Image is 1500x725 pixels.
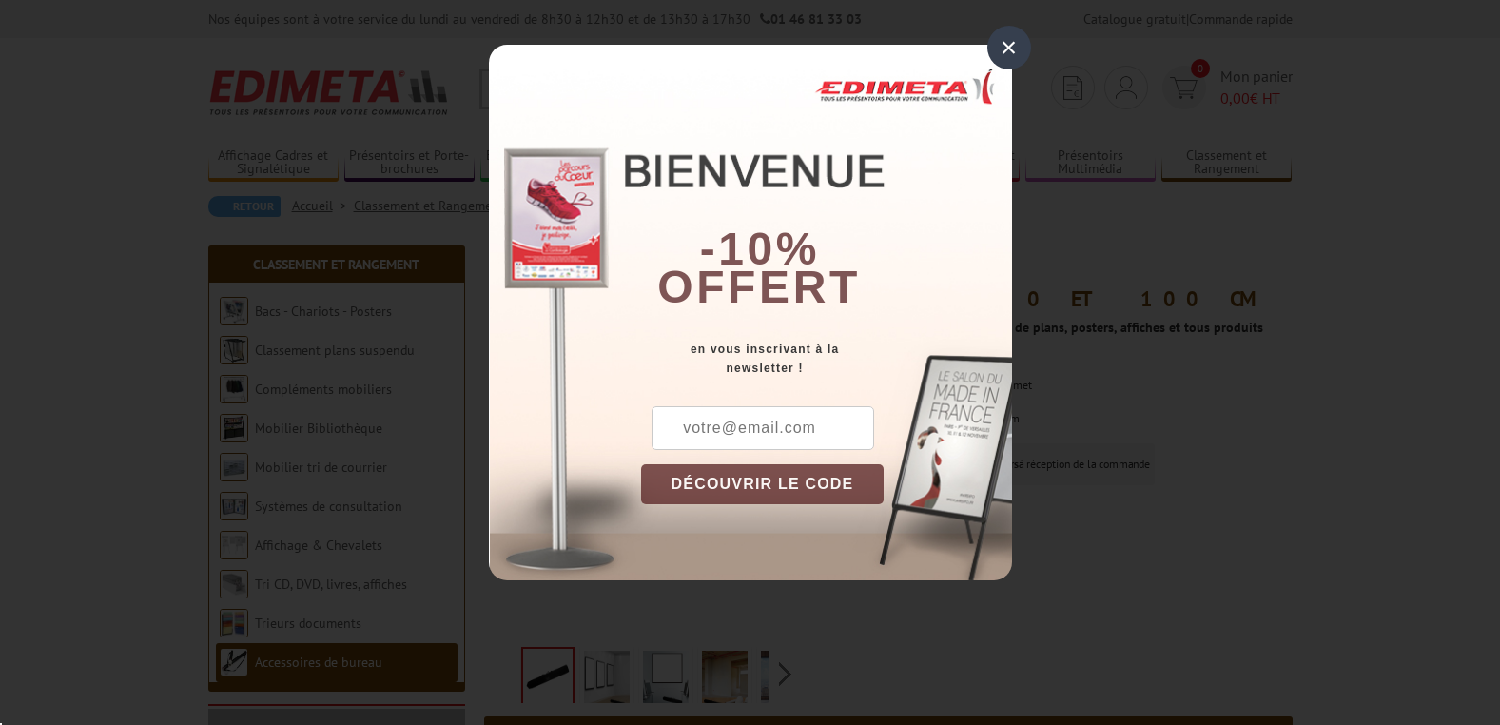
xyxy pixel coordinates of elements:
input: votre@email.com [652,406,874,450]
button: DÉCOUVRIR LE CODE [641,464,885,504]
font: offert [657,262,861,312]
div: × [987,26,1031,69]
div: en vous inscrivant à la newsletter ! [641,340,1012,378]
b: -10% [700,224,820,274]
